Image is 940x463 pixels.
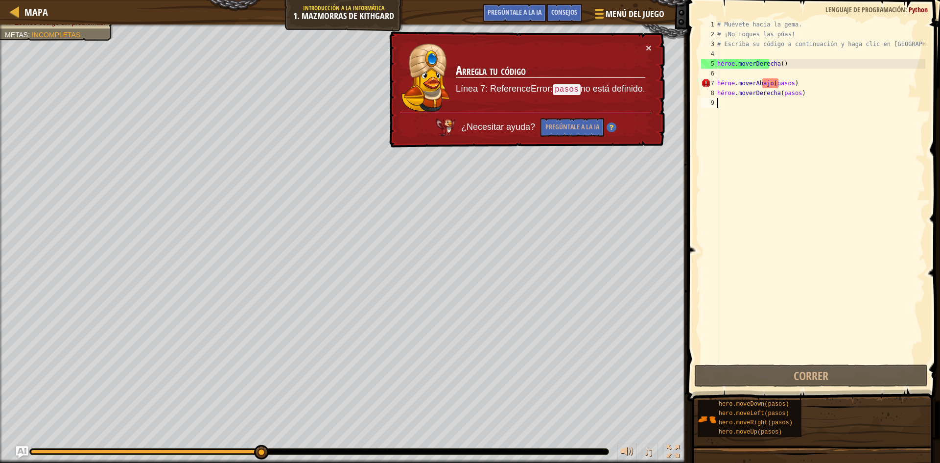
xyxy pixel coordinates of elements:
font: Mapa [24,5,48,19]
code: pasos [553,84,581,95]
font: Pregúntale a la IA [545,122,599,131]
a: Mapa [20,5,48,19]
button: Cambiar a pantalla completa [663,443,682,463]
font: Correr [794,368,828,384]
font: Python [909,5,928,14]
font: Metas [5,31,28,39]
font: hero.moveDown(pasos) [719,401,789,408]
font: × [646,42,652,53]
font: 5 [711,60,714,67]
font: Lenguaje de programación [825,5,905,14]
img: Pista [607,122,616,132]
font: ♫ [644,444,654,459]
font: ¿Necesitar ayuda? [461,122,535,132]
button: Pregúntale a la IA [483,4,546,22]
font: 6 [711,70,714,77]
font: 9 [711,99,714,106]
font: 7 [711,80,714,87]
font: Pregúntale a la IA [488,7,541,17]
font: 8 [711,90,714,97]
font: no está definido. [581,84,645,94]
button: ♫ [642,443,658,463]
button: × [646,43,652,53]
font: 4 [711,50,714,57]
font: Consejos [551,7,577,17]
button: Menú del juego [587,4,670,27]
button: Ajustar el volumen [617,443,637,463]
font: 2 [711,31,714,38]
font: 3 [711,41,714,48]
font: Incompletas [32,31,80,39]
font: Línea 7: ReferenceError: [456,84,553,94]
img: duck_pender.png [401,43,450,112]
button: Correr [694,365,928,387]
button: Pregúntale a la IA [540,118,604,137]
font: hero.moveLeft(pasos) [719,410,789,417]
font: 1 [711,21,714,28]
img: portrait.png [698,410,716,429]
font: Menú del juego [606,8,664,20]
font: hero.moveUp(pasos) [719,429,782,436]
font: : [905,5,907,14]
font: hero.moveRight(pasos) [719,419,793,426]
font: Arregla tu código [456,62,526,79]
button: Pregúntale a la IA [16,446,28,458]
img: AI [436,119,455,136]
font: : [28,31,30,39]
